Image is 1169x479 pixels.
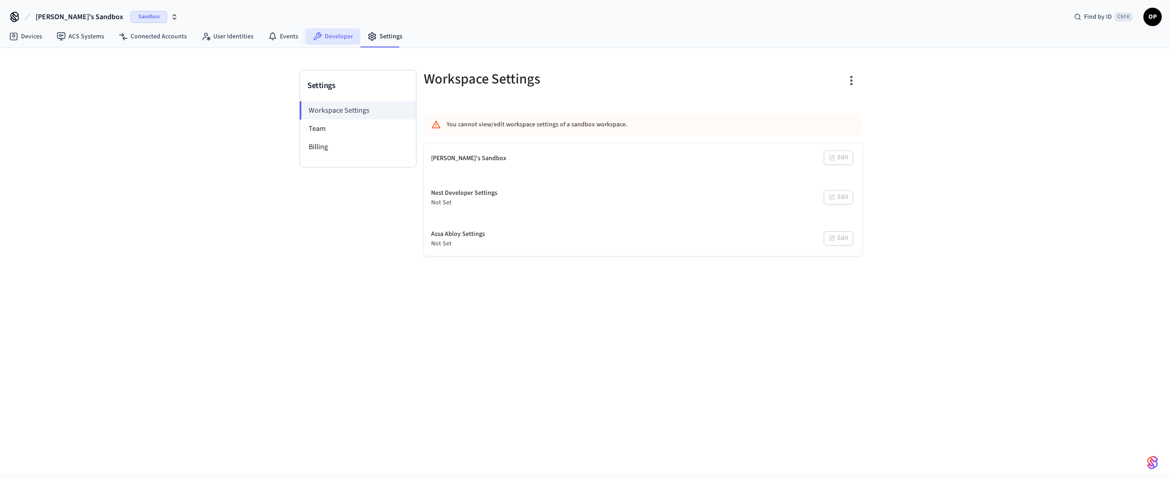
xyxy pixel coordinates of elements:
h5: Workspace Settings [424,70,637,89]
div: [PERSON_NAME]'s Sandbox [431,154,506,163]
img: SeamLogoGradient.69752ec5.svg [1147,455,1158,470]
span: OP [1144,9,1161,25]
span: Ctrl K [1115,12,1132,21]
a: Events [261,28,305,45]
span: Find by ID [1084,12,1112,21]
a: ACS Systems [49,28,111,45]
a: Connected Accounts [111,28,194,45]
li: Workspace Settings [300,101,416,120]
button: OP [1143,8,1162,26]
a: Developer [305,28,360,45]
span: Sandbox [131,11,167,23]
a: Devices [2,28,49,45]
a: Settings [360,28,410,45]
li: Billing [300,138,416,156]
div: Not Set [431,239,485,249]
li: Team [300,120,416,138]
div: Find by IDCtrl K [1067,9,1140,25]
span: [PERSON_NAME]'s Sandbox [36,11,123,22]
a: User Identities [194,28,261,45]
div: You cannot view/edit workspace settings of a sandbox workspace. [447,116,785,133]
div: Not Set [431,198,497,208]
div: Assa Abloy Settings [431,229,485,239]
h3: Settings [307,79,409,92]
div: Nest Developer Settings [431,188,497,198]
